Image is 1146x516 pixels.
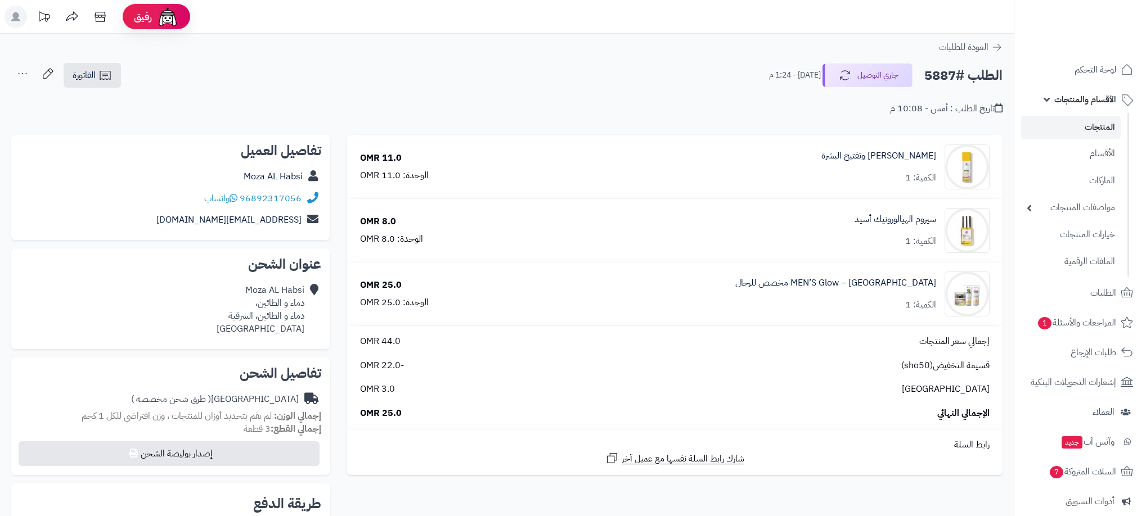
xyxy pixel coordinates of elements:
span: الفاتورة [73,69,96,82]
span: ( طرق شحن مخصصة ) [131,392,211,406]
a: [EMAIL_ADDRESS][DOMAIN_NAME] [156,213,302,227]
div: 11.0 OMR [360,152,402,165]
div: الكمية: 1 [905,235,936,248]
button: جاري التوصيل [823,64,913,87]
a: خيارات المنتجات [1021,223,1121,247]
img: 1739578197-cm52dour10ngp01kla76j4svp_WHITENING_HYDRATE-01-90x90.jpg [945,144,989,189]
a: المنتجات [1021,116,1121,139]
a: إشعارات التحويلات البنكية [1021,369,1139,396]
span: -22.0 OMR [360,359,404,372]
a: شارك رابط السلة نفسها مع عميل آخر [605,451,744,465]
span: 44.0 OMR [360,335,401,348]
span: رفيق [134,10,152,24]
span: إجمالي سعر المنتجات [919,335,990,348]
span: العملاء [1093,404,1114,420]
span: وآتس آب [1060,434,1114,450]
a: مواصفات المنتجات [1021,196,1121,220]
div: 8.0 OMR [360,215,396,228]
span: قسيمة التخفيض(sho50) [901,359,990,372]
span: شارك رابط السلة نفسها مع عميل آخر [622,452,744,465]
a: طلبات الإرجاع [1021,339,1139,366]
img: ai-face.png [156,6,179,28]
a: MEN’S Glow – [GEOGRAPHIC_DATA] مخصص للرجال [735,277,936,289]
a: أدوات التسويق [1021,488,1139,515]
span: السلات المتروكة [1049,464,1116,479]
a: العودة للطلبات [939,40,1003,54]
div: الوحدة: 8.0 OMR [360,233,423,246]
span: جديد [1062,436,1082,449]
h2: طريقة الدفع [253,497,321,510]
span: [GEOGRAPHIC_DATA] [902,383,990,396]
a: 96892317056 [240,192,302,205]
span: 7 [1050,466,1063,478]
img: 1739578643-cm516f0fm0mpe01kl9e8k1mvk_H_SEURM-09-90x90.jpg [945,208,989,253]
div: [GEOGRAPHIC_DATA] [131,393,299,406]
span: الطلبات [1090,285,1116,301]
a: واتساب [204,192,237,205]
span: 25.0 OMR [360,407,402,420]
span: الأقسام والمنتجات [1054,92,1116,107]
strong: إجمالي الوزن: [274,409,321,423]
a: لوحة التحكم [1021,56,1139,83]
span: المراجعات والأسئلة [1037,315,1116,331]
div: الوحدة: 11.0 OMR [360,169,429,182]
small: 3 قطعة [244,422,321,436]
img: 1758582461-men%20set-01-90x90.jpg [945,271,989,316]
span: 1 [1038,317,1051,329]
h2: تفاصيل العميل [20,144,321,157]
span: إشعارات التحويلات البنكية [1031,374,1116,390]
a: السلات المتروكة7 [1021,458,1139,485]
span: طلبات الإرجاع [1071,345,1116,360]
a: الماركات [1021,169,1121,193]
h2: الطلب #5887 [924,64,1003,87]
a: الملفات الرقمية [1021,250,1121,274]
span: العودة للطلبات [939,40,988,54]
a: Moza AL Habsi [244,170,303,183]
small: [DATE] - 1:24 م [769,70,821,81]
h2: عنوان الشحن [20,257,321,271]
a: [PERSON_NAME] وتفتيح البشرة [821,150,936,162]
div: الكمية: 1 [905,298,936,311]
span: لوحة التحكم [1075,62,1116,78]
div: 25.0 OMR [360,279,402,292]
span: 3.0 OMR [360,383,395,396]
div: تاريخ الطلب : أمس - 10:08 م [890,102,1003,115]
button: إصدار بوليصة الشحن [19,441,320,466]
span: أدوات التسويق [1066,494,1114,509]
span: لم تقم بتحديد أوزان للمنتجات ، وزن افتراضي للكل 1 كجم [82,409,272,423]
a: الأقسام [1021,142,1121,166]
div: رابط السلة [352,438,998,451]
a: تحديثات المنصة [30,6,58,31]
a: وآتس آبجديد [1021,428,1139,455]
a: العملاء [1021,399,1139,426]
strong: إجمالي القطع: [271,422,321,436]
div: الكمية: 1 [905,171,936,184]
img: logo-2.png [1069,31,1135,55]
span: الإجمالي النهائي [937,407,990,420]
a: الطلبات [1021,279,1139,306]
div: الوحدة: 25.0 OMR [360,296,429,309]
a: المراجعات والأسئلة1 [1021,309,1139,336]
div: Moza AL Habsi دماء و الطائين، دماء و الطائين، الشرقية [GEOGRAPHIC_DATA] [217,284,304,335]
h2: تفاصيل الشحن [20,366,321,380]
a: الفاتورة [64,63,121,88]
a: سيروم الهيالورونيك أسيد [855,213,936,226]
